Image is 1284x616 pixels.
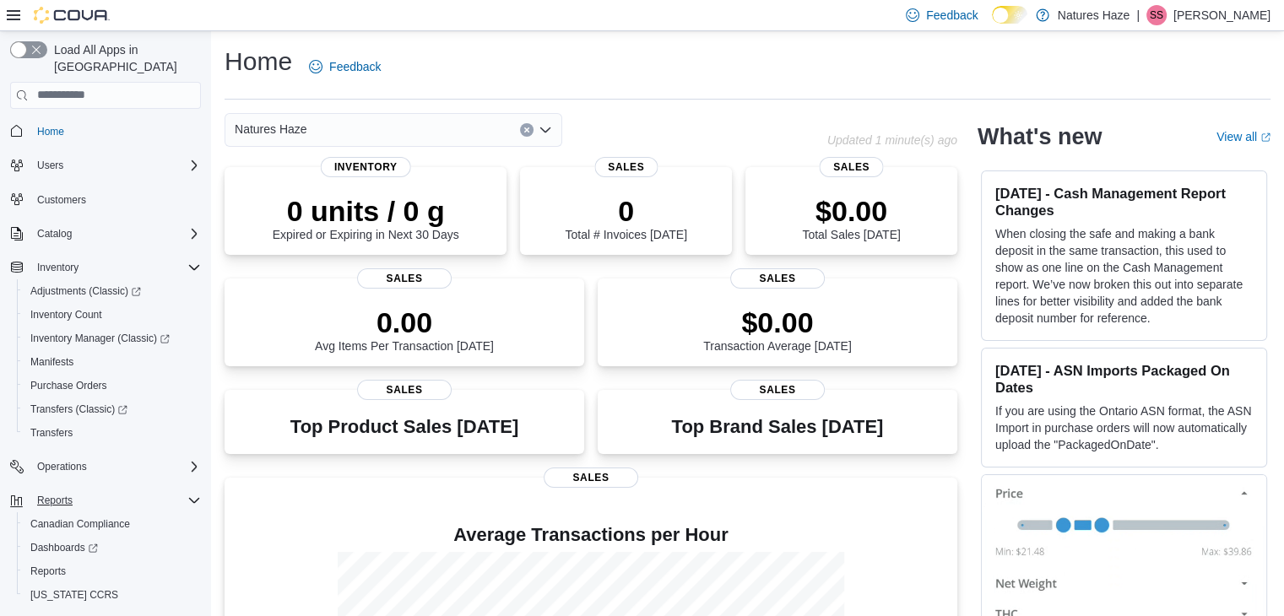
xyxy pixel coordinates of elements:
button: Inventory [30,257,85,278]
p: Natures Haze [1058,5,1130,25]
p: | [1136,5,1140,25]
span: Adjustments (Classic) [24,281,201,301]
span: Transfers [24,423,201,443]
button: [US_STATE] CCRS [17,583,208,607]
span: Transfers (Classic) [30,403,127,416]
span: Sales [730,380,825,400]
p: $0.00 [802,194,900,228]
button: Home [3,119,208,143]
button: Catalog [30,224,79,244]
h3: [DATE] - Cash Management Report Changes [995,185,1253,219]
span: Manifests [30,355,73,369]
span: Sales [357,380,452,400]
span: Feedback [329,58,381,75]
button: Purchase Orders [17,374,208,397]
p: 0 [565,194,686,228]
button: Customers [3,187,208,212]
a: View allExternal link [1216,130,1270,143]
span: Reports [24,561,201,581]
p: Updated 1 minute(s) ago [827,133,957,147]
a: Transfers (Classic) [17,397,208,421]
span: Inventory [30,257,201,278]
span: Adjustments (Classic) [30,284,141,298]
span: Purchase Orders [24,376,201,396]
p: 0 units / 0 g [273,194,459,228]
span: Inventory Manager (Classic) [24,328,201,349]
div: Expired or Expiring in Next 30 Days [273,194,459,241]
span: Inventory Manager (Classic) [30,332,170,345]
span: Users [37,159,63,172]
a: Adjustments (Classic) [24,281,148,301]
button: Operations [30,457,94,477]
a: Dashboards [24,538,105,558]
h4: Average Transactions per Hour [238,525,944,545]
div: Sina Sanjari [1146,5,1167,25]
button: Users [30,155,70,176]
span: Sales [594,157,658,177]
a: Canadian Compliance [24,514,137,534]
button: Operations [3,455,208,478]
button: Catalog [3,222,208,246]
span: Reports [30,490,201,511]
span: Catalog [30,224,201,244]
p: 0.00 [315,305,494,339]
h2: What's new [978,123,1102,150]
a: Transfers [24,423,79,443]
span: Home [30,121,201,142]
button: Inventory [3,256,208,279]
svg: External link [1260,132,1270,143]
span: SS [1150,5,1163,25]
div: Transaction Average [DATE] [703,305,852,353]
span: Natures Haze [235,119,307,139]
div: Avg Items Per Transaction [DATE] [315,305,494,353]
span: Purchase Orders [30,379,107,392]
span: [US_STATE] CCRS [30,588,118,602]
button: Transfers [17,421,208,445]
span: Transfers [30,426,73,440]
p: [PERSON_NAME] [1173,5,1270,25]
span: Dashboards [24,538,201,558]
h3: Top Product Sales [DATE] [290,417,518,437]
span: Inventory Count [30,308,102,322]
span: Dashboards [30,541,98,554]
span: Sales [730,268,825,289]
img: Cova [34,7,110,24]
div: Total # Invoices [DATE] [565,194,686,241]
a: Inventory Manager (Classic) [17,327,208,350]
a: Dashboards [17,536,208,559]
span: Load All Apps in [GEOGRAPHIC_DATA] [47,41,201,75]
a: Customers [30,190,93,210]
button: Inventory Count [17,303,208,327]
p: $0.00 [703,305,852,339]
span: Reports [30,565,66,578]
span: Operations [37,460,87,473]
a: Purchase Orders [24,376,114,396]
span: Transfers (Classic) [24,399,201,419]
input: Dark Mode [992,6,1027,24]
a: Feedback [302,50,387,84]
span: Inventory [321,157,411,177]
h3: [DATE] - ASN Imports Packaged On Dates [995,362,1253,396]
a: Inventory Manager (Classic) [24,328,176,349]
button: Canadian Compliance [17,512,208,536]
span: Inventory Count [24,305,201,325]
span: Operations [30,457,201,477]
span: Reports [37,494,73,507]
button: Reports [30,490,79,511]
span: Inventory [37,261,79,274]
span: Sales [820,157,883,177]
button: Manifests [17,350,208,374]
a: Home [30,122,71,142]
span: Home [37,125,64,138]
button: Reports [17,559,208,583]
span: Customers [30,189,201,210]
button: Users [3,154,208,177]
span: Washington CCRS [24,585,201,605]
a: Reports [24,561,73,581]
button: Reports [3,489,208,512]
a: [US_STATE] CCRS [24,585,125,605]
p: If you are using the Ontario ASN format, the ASN Import in purchase orders will now automatically... [995,403,1253,453]
a: Adjustments (Classic) [17,279,208,303]
span: Users [30,155,201,176]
